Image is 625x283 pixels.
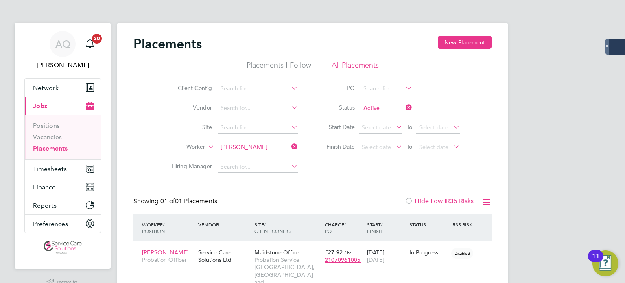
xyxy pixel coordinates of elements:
span: Disabled [451,248,473,259]
span: Select date [362,143,391,151]
button: Finance [25,178,101,196]
span: Network [33,84,59,92]
span: To [404,141,415,152]
label: Hide Low IR35 Risks [405,197,474,205]
span: Select date [362,124,391,131]
button: Preferences [25,215,101,233]
div: [DATE] [365,245,407,268]
nav: Main navigation [15,23,111,269]
li: Placements I Follow [247,60,311,75]
h2: Placements [133,36,202,52]
span: [DATE] [367,256,385,263]
input: Search for... [218,122,298,134]
span: Maidstone Office [254,249,299,256]
a: 20 [82,31,98,57]
span: Timesheets [33,165,67,173]
label: Client Config [165,84,212,92]
div: Service Care Solutions Ltd [196,245,252,268]
li: All Placements [332,60,379,75]
div: IR35 Risk [449,217,477,232]
span: / hr [344,250,351,256]
div: 11 [592,256,599,267]
span: Preferences [33,220,68,228]
button: Jobs [25,97,101,115]
div: Status [407,217,450,232]
button: Open Resource Center, 11 new notifications [592,250,618,276]
div: In Progress [409,249,448,256]
button: Network [25,79,101,97]
a: [PERSON_NAME]Probation OfficerService Care Solutions LtdMaidstone OfficeProbation Service [GEOGRA... [140,244,492,251]
span: [PERSON_NAME] [142,249,189,256]
a: Go to home page [24,241,101,254]
span: 01 of [160,197,175,205]
div: Vendor [196,217,252,232]
img: servicecare-logo-retina.png [44,241,82,254]
button: Timesheets [25,160,101,178]
span: To [404,122,415,132]
input: Search for... [218,83,298,94]
div: Worker [140,217,196,238]
input: Search for... [218,161,298,173]
span: / Finish [367,221,382,234]
label: Finish Date [318,143,355,150]
a: Positions [33,122,60,129]
a: Vacancies [33,133,62,141]
label: PO [318,84,355,92]
div: Site [252,217,323,238]
span: / Client Config [254,221,291,234]
span: £27.92 [325,249,343,256]
span: Andrew Quinney [24,60,101,70]
label: Site [165,123,212,131]
span: Select date [419,143,448,151]
span: / Position [142,221,165,234]
div: Jobs [25,115,101,159]
input: Search for... [361,83,412,94]
span: Reports [33,202,57,209]
span: 21070961005 [325,256,361,263]
label: Status [318,104,355,111]
label: Start Date [318,123,355,131]
label: Vendor [165,104,212,111]
span: 20 [92,34,102,44]
button: Reports [25,196,101,214]
span: Probation Officer [142,256,194,263]
span: Jobs [33,102,47,110]
div: Showing [133,197,219,206]
input: Search for... [218,142,298,153]
label: Hiring Manager [165,162,212,170]
a: AQ[PERSON_NAME] [24,31,101,70]
span: 01 Placements [160,197,217,205]
button: New Placement [438,36,492,49]
span: / PO [325,221,346,234]
div: Charge [323,217,365,238]
label: Worker [158,143,205,151]
span: Select date [419,124,448,131]
span: AQ [55,39,70,49]
span: Finance [33,183,56,191]
input: Select one [361,103,412,114]
a: Placements [33,145,68,152]
div: Start [365,217,407,238]
input: Search for... [218,103,298,114]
